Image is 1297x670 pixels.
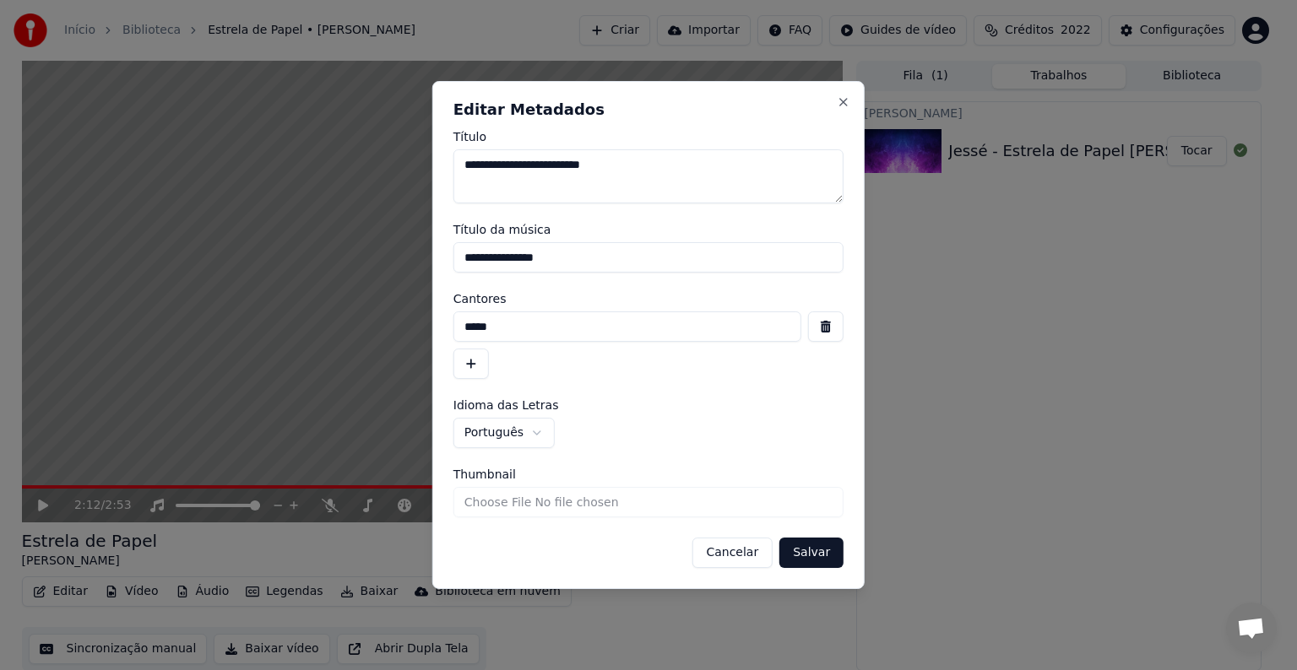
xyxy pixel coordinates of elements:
h2: Editar Metadados [453,102,844,117]
button: Cancelar [692,538,773,568]
label: Cantores [453,293,844,305]
button: Salvar [779,538,844,568]
span: Thumbnail [453,468,516,480]
label: Título da música [453,224,844,235]
label: Título [453,131,844,143]
span: Idioma das Letras [453,399,559,411]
